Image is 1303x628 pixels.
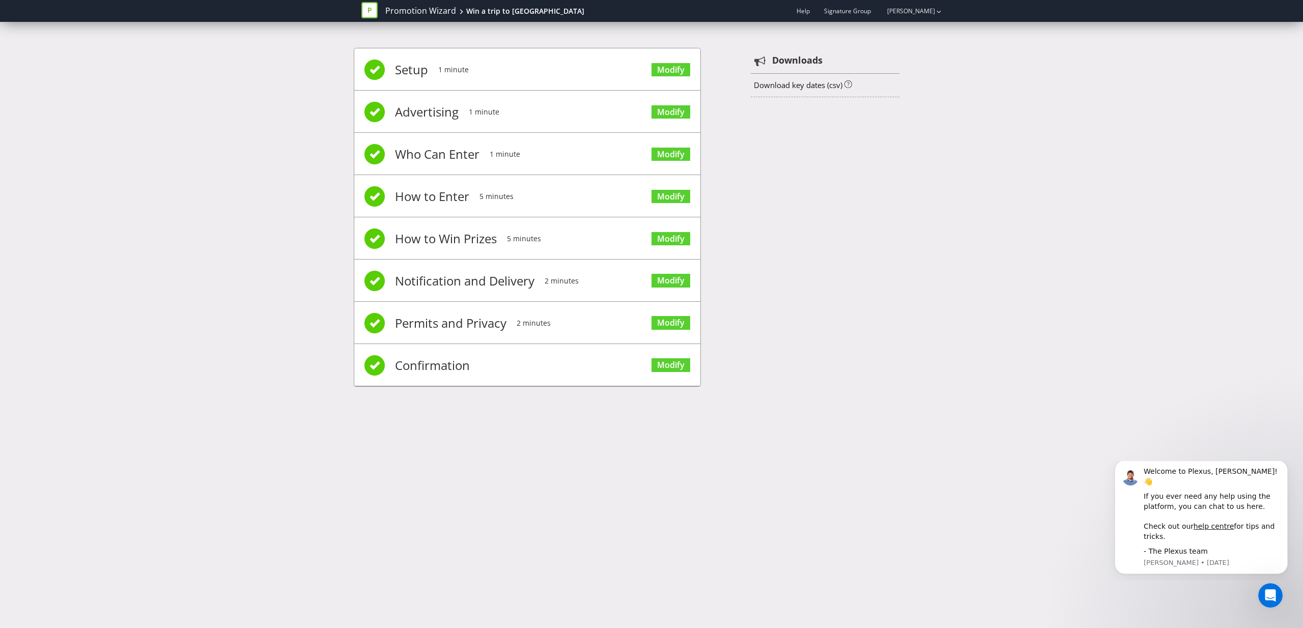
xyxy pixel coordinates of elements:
a: Modify [651,105,690,119]
span: Notification and Delivery [395,261,534,301]
div: If you ever need any help using the platform, you can chat to us here. Check out our for tips and... [44,31,181,80]
span: 1 minute [490,134,520,175]
iframe: Intercom live chat [1258,583,1283,608]
a: Modify [651,232,690,246]
a: Modify [651,190,690,204]
a: Modify [651,274,690,288]
span: Setup [395,49,428,90]
span: 5 minutes [507,218,541,259]
p: Message from Khris, sent 1w ago [44,97,181,106]
span: Who Can Enter [395,134,479,175]
span: How to Win Prizes [395,218,497,259]
a: Modify [651,316,690,330]
iframe: Intercom notifications message [1099,461,1303,580]
strong: Downloads [772,54,823,67]
div: Win a trip to [GEOGRAPHIC_DATA] [466,6,584,16]
span: 2 minutes [545,261,579,301]
tspan:  [754,55,766,67]
a: Promotion Wizard [385,5,456,17]
span: Confirmation [395,345,470,386]
a: [PERSON_NAME] [877,7,935,15]
span: 2 minutes [517,303,551,344]
span: Signature Group [824,7,871,15]
a: Help [797,7,810,15]
div: - The Plexus team [44,85,181,96]
a: Modify [651,63,690,77]
img: Profile image for Khris [23,8,39,24]
a: Modify [651,358,690,372]
span: How to Enter [395,176,469,217]
div: Message content [44,6,181,96]
span: 1 minute [438,49,469,90]
span: 5 minutes [479,176,514,217]
a: Download key dates (csv) [754,80,842,90]
a: Modify [651,148,690,161]
span: Permits and Privacy [395,303,506,344]
div: Welcome to Plexus, [PERSON_NAME]! 👋 [44,6,181,25]
span: 1 minute [469,92,499,132]
span: Advertising [395,92,459,132]
a: help centre [94,61,134,69]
